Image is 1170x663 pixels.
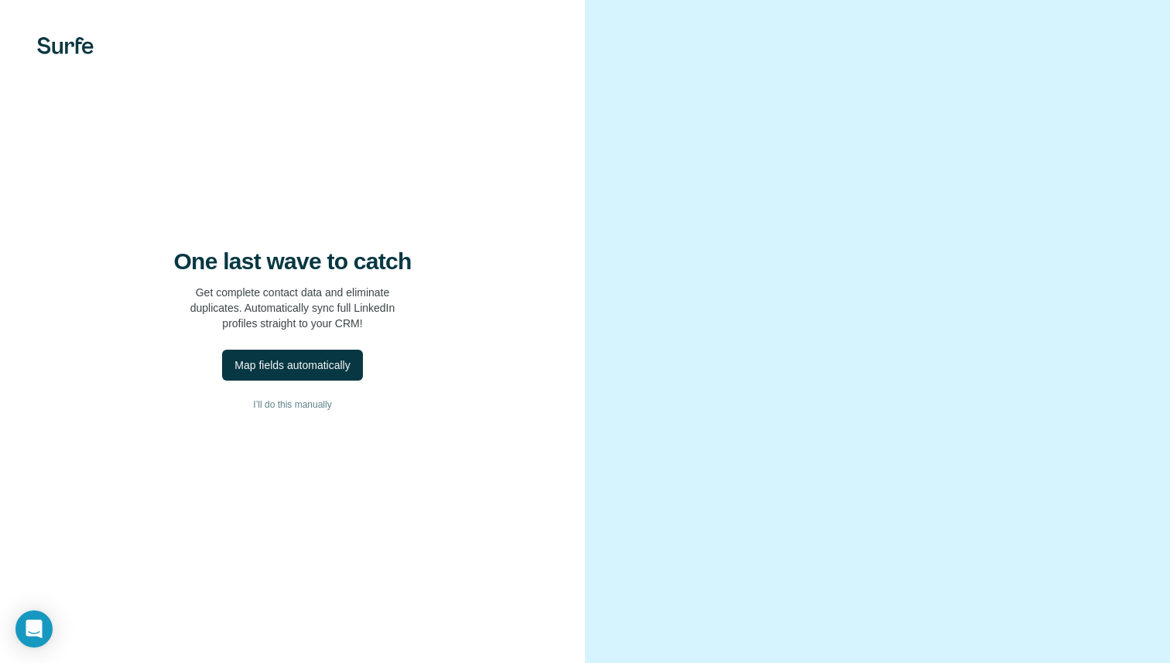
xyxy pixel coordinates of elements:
[31,393,554,416] button: I’ll do this manually
[37,37,94,54] img: Surfe's logo
[234,357,350,373] div: Map fields automatically
[253,398,331,412] span: I’ll do this manually
[222,350,362,381] button: Map fields automatically
[15,610,53,648] div: Open Intercom Messenger
[190,285,395,331] p: Get complete contact data and eliminate duplicates. Automatically sync full LinkedIn profiles str...
[174,248,412,275] h4: One last wave to catch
